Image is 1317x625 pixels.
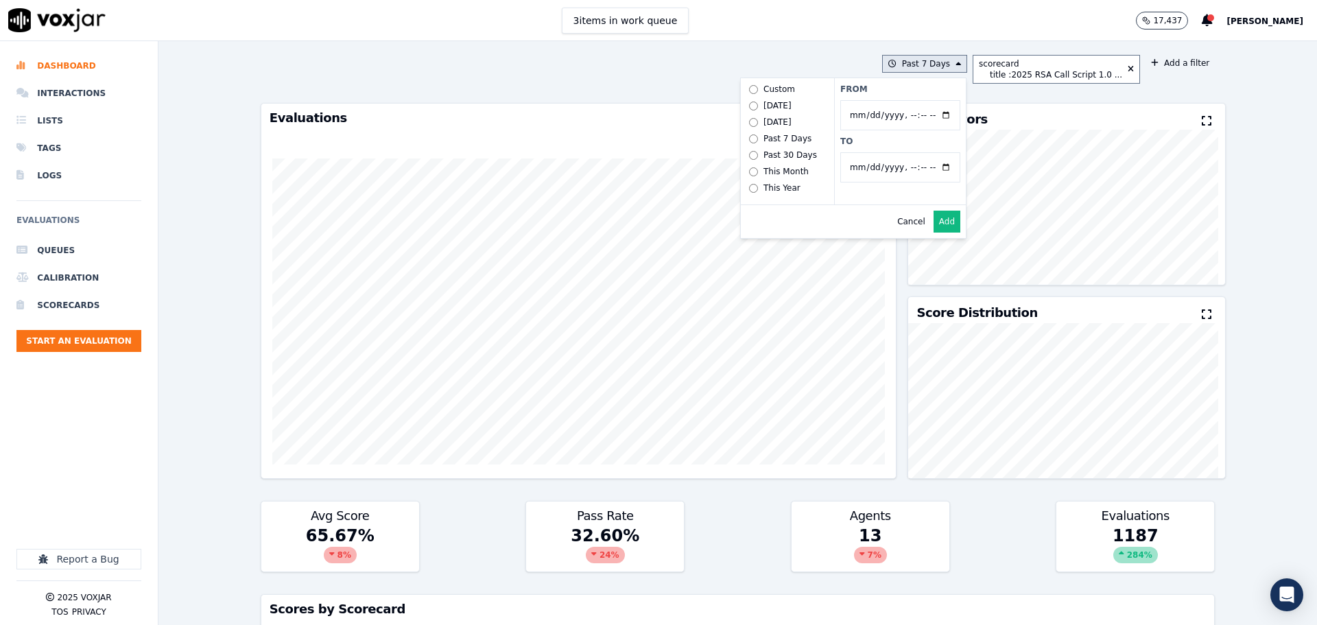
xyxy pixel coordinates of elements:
[1226,16,1303,26] span: [PERSON_NAME]
[979,58,1122,69] div: scorecard
[261,525,419,571] div: 65.67 %
[749,167,758,176] input: This Month
[749,184,758,193] input: This Year
[534,510,676,522] h3: Pass Rate
[840,136,960,147] label: To
[270,510,411,522] h3: Avg Score
[763,100,792,111] div: [DATE]
[16,330,141,352] button: Start an Evaluation
[897,216,925,227] button: Cancel
[763,166,809,177] div: This Month
[586,547,625,563] div: 24 %
[749,118,758,127] input: [DATE]
[749,134,758,143] input: Past 7 Days
[763,182,800,193] div: This Year
[763,84,795,95] div: Custom
[16,212,141,237] h6: Evaluations
[854,547,887,563] div: 7 %
[1136,12,1202,30] button: 17,437
[800,510,941,522] h3: Agents
[763,117,792,128] div: [DATE]
[16,264,141,292] a: Calibration
[749,85,758,94] input: Custom
[1153,15,1182,26] p: 17,437
[324,547,357,563] div: 8 %
[270,603,1206,615] h3: Scores by Scorecard
[16,162,141,189] a: Logs
[16,237,141,264] a: Queues
[16,107,141,134] a: Lists
[749,151,758,160] input: Past 30 Days
[16,134,141,162] a: Tags
[1065,510,1206,522] h3: Evaluations
[990,69,1122,80] div: title : 2025 RSA Call Script 1.0 ...
[882,55,967,73] button: Past 7 Days Custom [DATE] [DATE] Past 7 Days Past 30 Days This Month This Year From To Cancel Add
[51,606,68,617] button: TOS
[763,133,811,144] div: Past 7 Days
[1136,12,1188,30] button: 17,437
[1056,525,1214,571] div: 1187
[16,80,141,107] a: Interactions
[840,84,960,95] label: From
[72,606,106,617] button: Privacy
[1226,12,1317,29] button: [PERSON_NAME]
[792,525,949,571] div: 13
[16,52,141,80] a: Dashboard
[1146,55,1215,71] button: Add a filter
[57,592,111,603] p: 2025 Voxjar
[562,8,689,34] button: 3items in work queue
[973,55,1140,84] button: scorecard title :2025 RSA Call Script 1.0 ...
[934,211,960,233] button: Add
[270,112,888,124] h3: Evaluations
[1113,547,1158,563] div: 284 %
[16,292,141,319] a: Scorecards
[749,102,758,110] input: [DATE]
[763,150,817,161] div: Past 30 Days
[1270,578,1303,611] div: Open Intercom Messenger
[16,549,141,569] button: Report a Bug
[916,307,1037,319] h3: Score Distribution
[526,525,684,571] div: 32.60 %
[8,8,106,32] img: voxjar logo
